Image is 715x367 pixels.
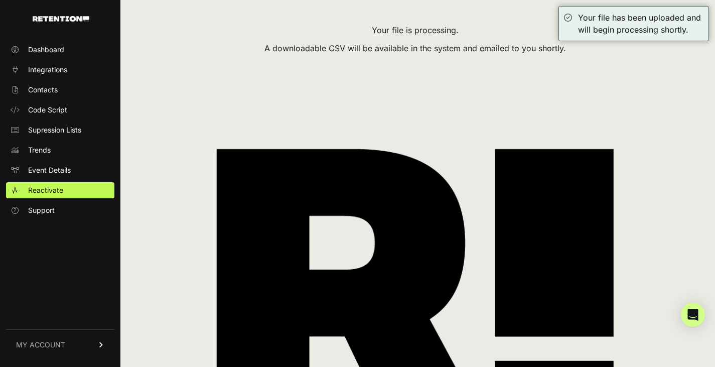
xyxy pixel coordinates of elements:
[6,122,114,138] a: Supression Lists
[6,102,114,118] a: Code Script
[28,165,71,175] span: Event Details
[134,24,696,36] div: Your file is processing.
[6,82,114,98] a: Contacts
[28,85,58,95] span: Contacts
[16,340,65,350] span: MY ACCOUNT
[578,12,703,36] div: Your file has been uploaded and will begin processing shortly.
[6,329,114,360] a: MY ACCOUNT
[28,205,55,215] span: Support
[28,105,67,115] span: Code Script
[33,16,89,22] img: Retention.com
[6,42,114,58] a: Dashboard
[6,62,114,78] a: Integrations
[6,162,114,178] a: Event Details
[6,202,114,218] a: Support
[6,182,114,198] a: Reactivate
[28,185,63,195] span: Reactivate
[28,45,64,55] span: Dashboard
[28,125,81,135] span: Supression Lists
[28,65,67,75] span: Integrations
[28,145,51,155] span: Trends
[681,303,705,327] div: Open Intercom Messenger
[134,42,696,54] div: A downloadable CSV will be available in the system and emailed to you shortly.
[6,142,114,158] a: Trends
